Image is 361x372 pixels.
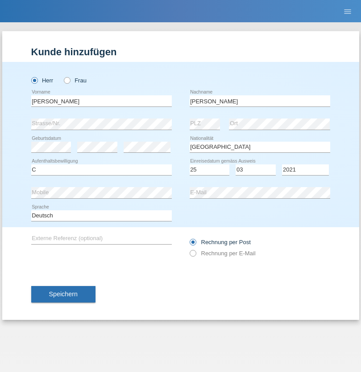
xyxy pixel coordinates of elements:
h1: Kunde hinzufügen [31,46,330,57]
label: Frau [64,77,87,84]
input: Herr [31,77,37,83]
button: Speichern [31,286,95,303]
label: Herr [31,77,54,84]
input: Rechnung per E-Mail [190,250,195,261]
label: Rechnung per Post [190,239,251,245]
i: menu [343,7,352,16]
input: Rechnung per Post [190,239,195,250]
label: Rechnung per E-Mail [190,250,256,257]
span: Speichern [49,290,78,298]
a: menu [339,8,357,14]
input: Frau [64,77,70,83]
